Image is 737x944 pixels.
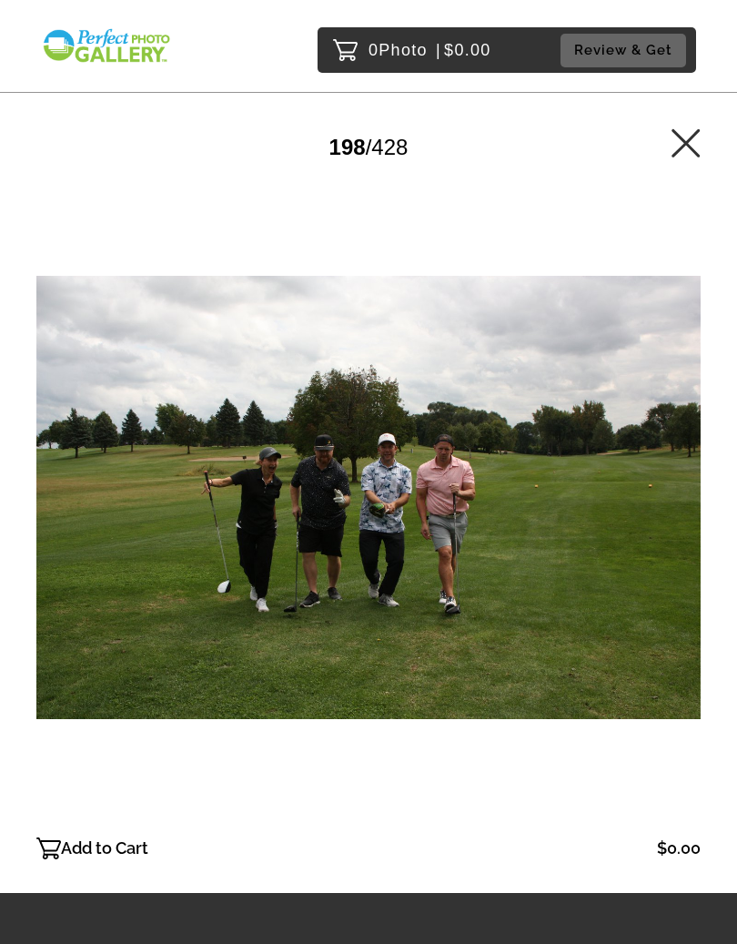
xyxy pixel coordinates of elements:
p: $0.00 [657,834,701,863]
div: / [329,127,409,167]
img: Snapphound Logo [41,27,172,65]
button: Review & Get [560,34,686,67]
p: Add to Cart [61,834,148,863]
span: 428 [371,135,408,159]
p: 0 $0.00 [368,36,491,65]
span: Photo [379,36,428,65]
a: Review & Get [560,34,692,67]
span: 198 [329,135,366,159]
span: | [436,41,441,59]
